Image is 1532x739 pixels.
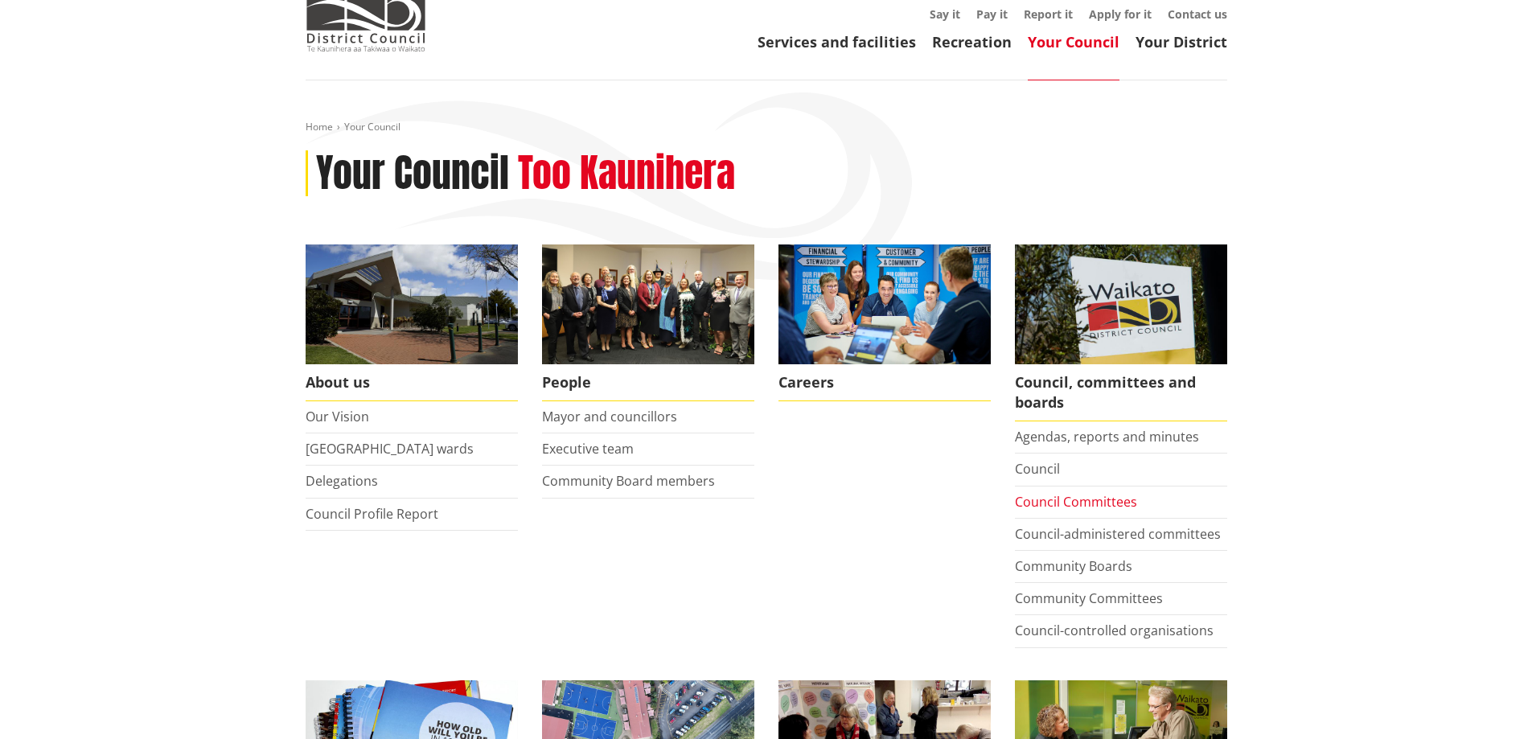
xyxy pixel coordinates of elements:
[1015,460,1060,478] a: Council
[1015,589,1163,607] a: Community Committees
[306,364,518,401] span: About us
[542,364,754,401] span: People
[778,364,991,401] span: Careers
[1024,6,1073,22] a: Report it
[1015,428,1199,445] a: Agendas, reports and minutes
[306,244,518,364] img: WDC Building 0015
[930,6,960,22] a: Say it
[306,440,474,458] a: [GEOGRAPHIC_DATA] wards
[542,244,754,364] img: 2022 Council
[518,150,735,197] h2: Too Kaunihera
[306,121,1227,134] nav: breadcrumb
[306,244,518,401] a: WDC Building 0015 About us
[306,408,369,425] a: Our Vision
[542,408,677,425] a: Mayor and councillors
[316,150,509,197] h1: Your Council
[344,120,400,133] span: Your Council
[1136,32,1227,51] a: Your District
[1458,671,1516,729] iframe: Messenger Launcher
[1015,557,1132,575] a: Community Boards
[1015,525,1221,543] a: Council-administered committees
[1015,622,1214,639] a: Council-controlled organisations
[542,440,634,458] a: Executive team
[306,120,333,133] a: Home
[1015,364,1227,421] span: Council, committees and boards
[778,244,991,364] img: Office staff in meeting - Career page
[976,6,1008,22] a: Pay it
[1028,32,1119,51] a: Your Council
[778,244,991,401] a: Careers
[1089,6,1152,22] a: Apply for it
[932,32,1012,51] a: Recreation
[1015,493,1137,511] a: Council Committees
[758,32,916,51] a: Services and facilities
[306,472,378,490] a: Delegations
[1015,244,1227,421] a: Waikato-District-Council-sign Council, committees and boards
[1015,244,1227,364] img: Waikato-District-Council-sign
[542,472,715,490] a: Community Board members
[542,244,754,401] a: 2022 Council People
[306,505,438,523] a: Council Profile Report
[1168,6,1227,22] a: Contact us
